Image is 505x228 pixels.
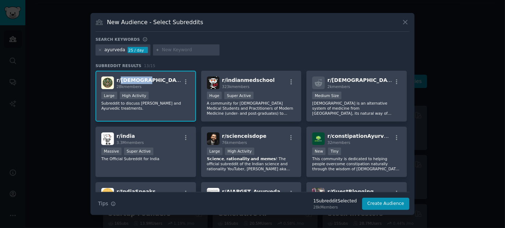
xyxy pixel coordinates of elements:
[116,84,141,89] span: 28k members
[101,156,190,161] p: The Official Subreddit for India
[313,205,357,210] div: 28k Members
[101,132,114,145] img: india
[96,197,118,210] button: Tips
[224,92,254,99] div: Super Active
[207,148,223,155] div: Large
[207,92,222,99] div: Huge
[327,140,350,145] span: 32 members
[225,148,254,155] div: High Activity
[312,148,326,155] div: New
[162,47,217,53] input: New Keyword
[105,47,126,53] div: ayurveda
[96,37,140,42] h3: Search keywords
[207,101,296,116] p: A community for [DEMOGRAPHIC_DATA] Medical Students and Practitioners of Modern Medicine (under- ...
[362,198,410,210] button: Create Audience
[101,76,114,89] img: Ayurveda
[96,63,141,68] span: Subreddit Results
[116,133,135,139] span: r/ india
[101,92,117,99] div: Large
[222,140,247,145] span: 76k members
[128,47,148,53] div: 25 / day
[124,148,153,155] div: Super Active
[327,133,394,139] span: r/ constipationAyurveda
[222,84,250,89] span: 323k members
[207,76,220,89] img: indianmedschool
[328,148,341,155] div: Tiny
[207,132,220,145] img: scienceisdope
[222,133,267,139] span: r/ scienceisdope
[312,156,401,171] p: This community is dedicated to helping people overcome constipation naturally through the wisdom ...
[312,132,325,145] img: constipationAyurveda
[312,92,341,99] div: Medium Size
[101,148,122,155] div: Massive
[222,189,280,194] span: r/ AIAPGET_Ayurveda
[313,198,357,205] div: 1 Subreddit Selected
[120,92,149,99] div: High Activity
[101,101,190,111] p: Subreddit to discuss [PERSON_NAME] and Ayurvedic treatments.
[207,188,220,201] img: AIAPGET_Ayurveda
[312,101,401,116] p: [DEMOGRAPHIC_DATA] is an alternative system of medicine from [GEOGRAPHIC_DATA], its natural way o...
[101,188,114,201] img: IndiaSpeaks
[116,189,156,194] span: r/ IndiaSpeaks
[327,189,374,194] span: r/ GuestBlogging
[116,140,144,145] span: 3.3M members
[312,188,325,201] img: GuestBlogging
[107,18,203,26] h3: New Audience - Select Subreddits
[116,77,185,83] span: r/ [DEMOGRAPHIC_DATA]
[144,63,156,68] span: 13 / 15
[207,156,296,171] p: 𝗦𝗰𝗶𝗲𝗻𝗰𝗲, 𝗿𝗮𝘁𝗶𝗼𝗻𝗮𝗹𝗶𝘁𝘆 𝗮𝗻𝗱 𝗺𝗲𝗺𝗲𝘀! The official subreddit of the Indian science and rationality YouT...
[327,77,396,83] span: r/ [DEMOGRAPHIC_DATA]
[98,200,108,207] span: Tips
[222,77,275,83] span: r/ indianmedschool
[327,84,350,89] span: 2k members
